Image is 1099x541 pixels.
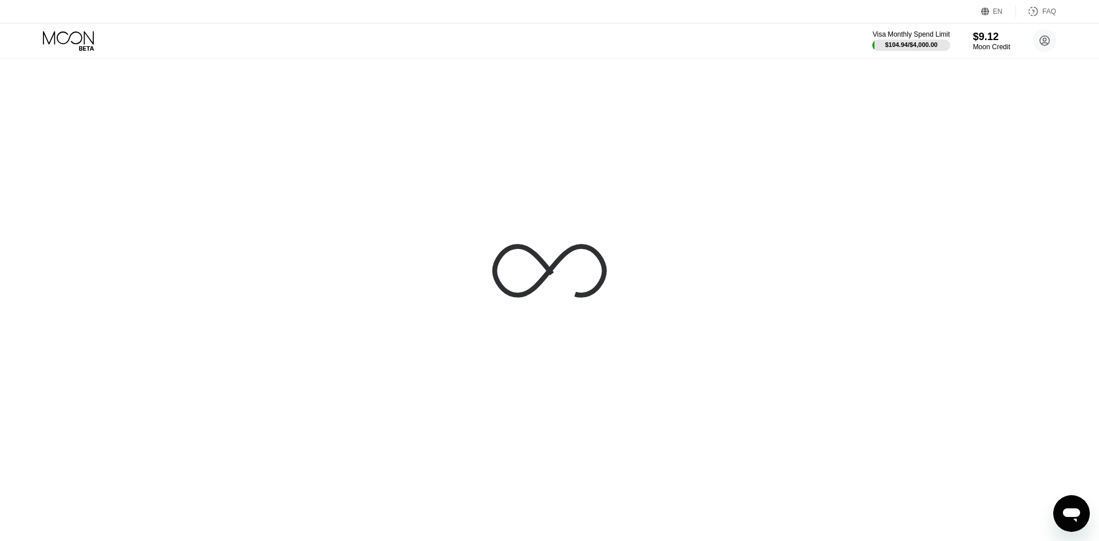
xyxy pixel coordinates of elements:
div: $104.94 / $4,000.00 [885,41,938,48]
iframe: Button to launch messaging window [1053,495,1090,532]
div: Moon Credit [973,43,1010,51]
div: EN [993,7,1003,15]
div: Visa Monthly Spend Limit [872,30,950,38]
div: EN [981,6,1016,17]
div: $9.12 [973,31,1010,43]
div: $9.12Moon Credit [973,31,1010,51]
div: Visa Monthly Spend Limit$104.94/$4,000.00 [872,30,950,51]
div: FAQ [1016,6,1056,17]
div: FAQ [1042,7,1056,15]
